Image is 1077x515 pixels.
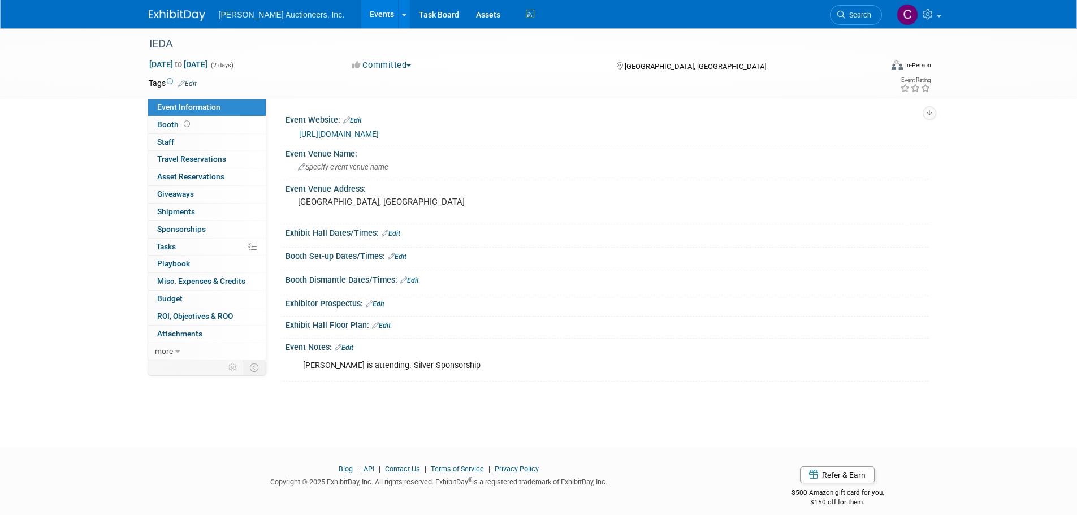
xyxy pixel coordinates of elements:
div: Event Venue Address: [286,180,929,194]
div: $500 Amazon gift card for you, [746,481,929,507]
span: more [155,347,173,356]
a: Edit [335,344,353,352]
span: Search [845,11,871,19]
span: Staff [157,137,174,146]
div: Copyright © 2025 ExhibitDay, Inc. All rights reserved. ExhibitDay is a registered trademark of Ex... [149,474,730,487]
div: $150 off for them. [746,497,929,507]
span: Asset Reservations [157,172,224,181]
a: Sponsorships [148,221,266,238]
span: [GEOGRAPHIC_DATA], [GEOGRAPHIC_DATA] [625,62,766,71]
button: Committed [348,59,416,71]
td: Personalize Event Tab Strip [223,360,243,375]
div: In-Person [905,61,931,70]
a: Giveaways [148,186,266,203]
div: Event Format [815,59,932,76]
span: | [422,465,429,473]
a: Booth [148,116,266,133]
span: to [173,60,184,69]
a: Budget [148,291,266,308]
span: Tasks [156,242,176,251]
span: Shipments [157,207,195,216]
span: Misc. Expenses & Credits [157,276,245,285]
td: Toggle Event Tabs [243,360,266,375]
a: Playbook [148,256,266,272]
a: Misc. Expenses & Credits [148,273,266,290]
a: Edit [372,322,391,330]
div: Event Website: [286,111,929,126]
a: Edit [178,80,197,88]
img: Format-Inperson.png [892,60,903,70]
span: Travel Reservations [157,154,226,163]
span: ROI, Objectives & ROO [157,311,233,321]
a: Edit [388,253,406,261]
a: Event Information [148,99,266,116]
span: Specify event venue name [298,163,388,171]
a: more [148,343,266,360]
span: | [354,465,362,473]
span: Event Information [157,102,220,111]
a: Refer & Earn [800,466,875,483]
span: [PERSON_NAME] Auctioneers, Inc. [219,10,345,19]
span: [DATE] [DATE] [149,59,208,70]
a: API [364,465,374,473]
span: Budget [157,294,183,303]
a: Staff [148,134,266,151]
span: (2 days) [210,62,233,69]
span: | [376,465,383,473]
div: Booth Dismantle Dates/Times: [286,271,929,286]
div: Event Venue Name: [286,145,929,159]
img: Cyndi Wade [897,4,918,25]
img: ExhibitDay [149,10,205,21]
a: Attachments [148,326,266,343]
td: Tags [149,77,197,89]
a: Asset Reservations [148,168,266,185]
a: Edit [400,276,419,284]
sup: ® [468,477,472,483]
span: Sponsorships [157,224,206,233]
a: [URL][DOMAIN_NAME] [299,129,379,139]
div: Exhibitor Prospectus: [286,295,929,310]
div: Event Notes: [286,339,929,353]
a: Contact Us [385,465,420,473]
pre: [GEOGRAPHIC_DATA], [GEOGRAPHIC_DATA] [298,197,541,207]
span: Booth [157,120,192,129]
a: Shipments [148,204,266,220]
div: Exhibit Hall Floor Plan: [286,317,929,331]
div: Booth Set-up Dates/Times: [286,248,929,262]
a: Edit [382,230,400,237]
span: Playbook [157,259,190,268]
div: [PERSON_NAME] is attending. Silver Sponsorship [295,354,804,377]
a: Edit [366,300,384,308]
a: Blog [339,465,353,473]
div: Exhibit Hall Dates/Times: [286,224,929,239]
a: Search [830,5,882,25]
a: Travel Reservations [148,151,266,168]
span: Attachments [157,329,202,338]
div: IEDA [145,34,865,54]
a: Terms of Service [431,465,484,473]
span: | [486,465,493,473]
div: Event Rating [900,77,931,83]
a: Tasks [148,239,266,256]
a: ROI, Objectives & ROO [148,308,266,325]
span: Booth not reserved yet [181,120,192,128]
span: Giveaways [157,189,194,198]
a: Privacy Policy [495,465,539,473]
a: Edit [343,116,362,124]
